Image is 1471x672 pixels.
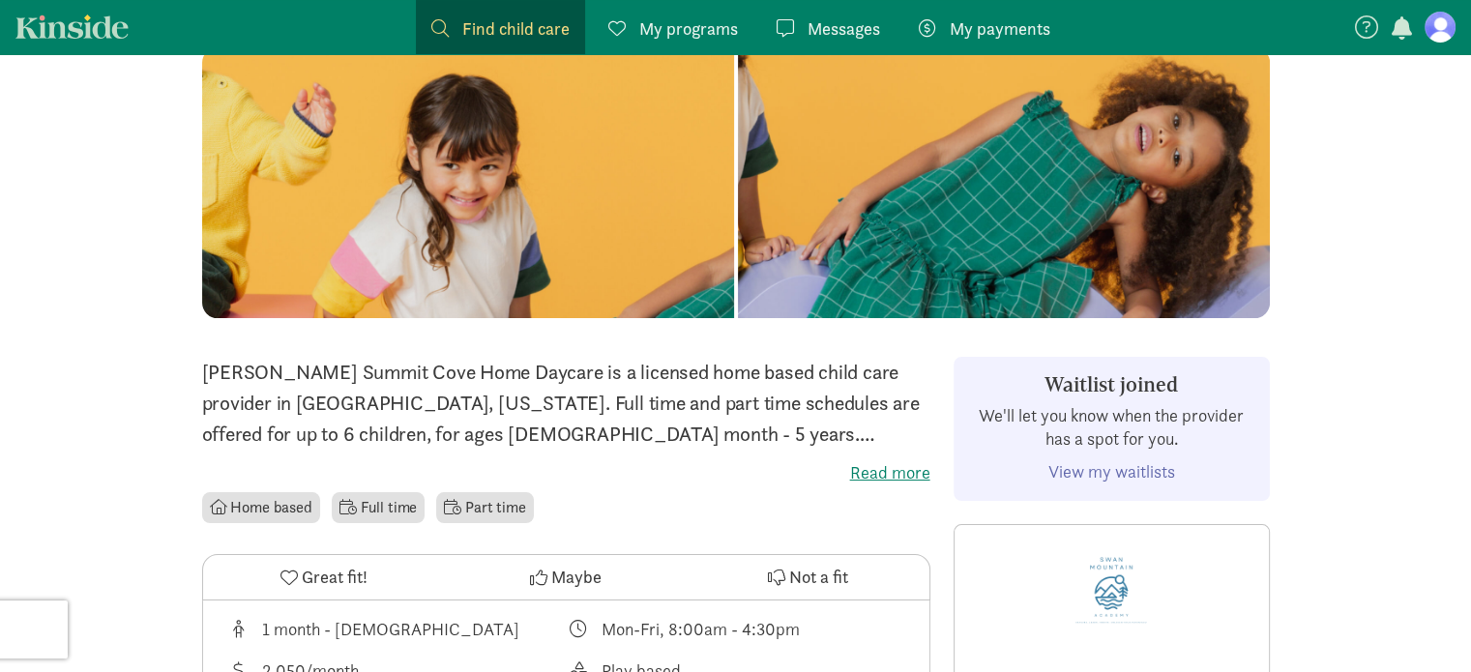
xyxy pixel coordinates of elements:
[15,15,129,39] a: Kinside
[202,357,930,450] p: [PERSON_NAME] Summit Cove Home Daycare is a licensed home based child care provider in [GEOGRAPHI...
[202,461,930,484] label: Read more
[202,492,320,523] li: Home based
[808,15,880,42] span: Messages
[687,555,928,599] button: Not a fit
[445,555,687,599] button: Maybe
[566,616,906,642] div: Class schedule
[203,555,445,599] button: Great fit!
[970,373,1253,396] h3: Waitlist joined
[436,492,533,523] li: Part time
[970,404,1253,451] p: We'll let you know when the provider has a spot for you.
[551,564,602,590] span: Maybe
[1059,541,1163,645] img: Provider logo
[262,616,519,642] div: 1 month - [DEMOGRAPHIC_DATA]
[226,616,567,642] div: Age range for children that this provider cares for
[302,564,368,590] span: Great fit!
[462,15,570,42] span: Find child care
[332,492,425,523] li: Full time
[950,15,1050,42] span: My payments
[639,15,738,42] span: My programs
[1048,460,1175,482] a: View my waitlists
[789,564,848,590] span: Not a fit
[602,616,800,642] div: Mon-Fri, 8:00am - 4:30pm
